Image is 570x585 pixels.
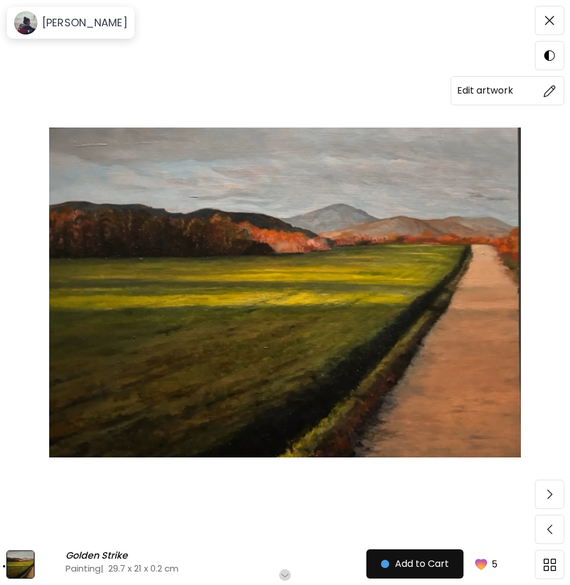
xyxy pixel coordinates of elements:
h6: Edit artwork [457,83,513,98]
h4: Painting | 29.7 x 21 x 0.2 cm [66,562,399,574]
button: favorites5 [463,549,504,579]
h6: [PERSON_NAME] [42,16,128,30]
img: favorites [473,556,489,572]
h6: Golden Strike [66,550,131,562]
p: 5 [492,557,497,572]
span: Add to Cart [381,557,449,571]
button: Add to Cart [366,549,463,579]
